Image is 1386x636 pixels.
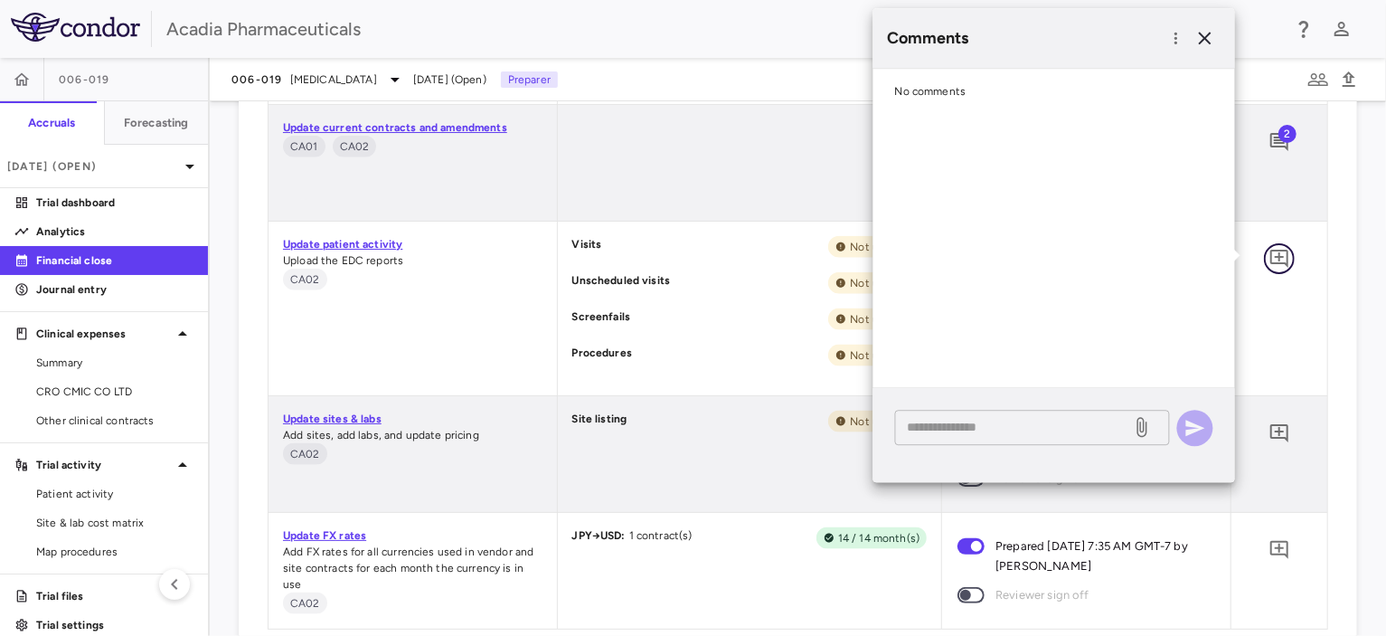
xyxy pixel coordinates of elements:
[283,269,327,290] span: Monthly, the Accounting Manager, or designee, updates the Clinical Trial Workbooks based on infor...
[843,311,927,327] span: Not uploaded
[283,413,382,425] a: Update sites & labs
[831,530,927,546] span: 14 / 14 month(s)
[1268,248,1290,270] svg: Add comment
[283,136,325,157] span: As new or amended R&D (clinical trial and other R&D) contracts are executed, the Accounting Manag...
[888,26,1163,51] h6: Comments
[1264,535,1295,565] button: Add comment
[36,355,193,371] span: Summary
[36,281,193,298] p: Journal entry
[1278,125,1296,143] span: 2
[283,271,327,288] span: CA02
[572,272,671,294] p: Unscheduled visits
[283,446,327,462] span: CA02
[283,595,327,612] span: CA02
[231,72,283,87] span: 006-019
[283,121,507,134] a: Update current contracts and amendments
[572,411,627,432] p: Site listing
[36,617,193,633] p: Trial settings
[895,85,966,98] span: No comments
[626,529,693,542] span: 1 contract(s)
[995,536,1202,576] span: Prepared [DATE] 7:35 AM GMT-7 by [PERSON_NAME]
[333,136,377,157] span: Monthly, the Accounting Manager, or designee, updates the Clinical Trial Workbooks based on infor...
[283,238,402,251] a: Update patient activity
[36,195,193,211] p: Trial dashboard
[36,413,193,429] span: Other clinical contracts
[572,529,626,542] span: JPY → USD :
[1268,539,1290,561] svg: Add comment
[124,115,189,131] h6: Forecasting
[59,72,110,87] span: 006-019
[7,158,179,175] p: [DATE] (Open)
[843,239,927,255] span: Not uploaded
[36,457,172,473] p: Trial activity
[572,236,602,258] p: Visits
[283,254,403,267] span: Upload the EDC reports
[283,529,366,542] a: Update FX rates
[283,593,327,614] span: Monthly, the Accounting Manager, or designee, updates the Clinical Trial Workbooks based on infor...
[28,115,75,131] h6: Accruals
[283,443,327,465] span: Monthly, the Accounting Manager, or designee, updates the Clinical Trial Workbooks based on infor...
[36,384,193,400] span: CRO CMIC CO LTD
[36,588,193,604] p: Trial files
[36,326,172,342] p: Clinical expenses
[413,71,486,88] span: [DATE] (Open)
[36,544,193,560] span: Map procedures
[283,546,534,591] span: Add FX rates for all currencies used in vendor and site contracts for each month the currency is ...
[572,309,631,330] p: Screenfails
[290,71,377,88] span: [MEDICAL_DATA]
[283,429,479,441] span: Add sites, add labs, and update pricing
[501,71,558,88] p: Preparer
[283,138,325,155] span: CA01
[36,515,193,531] span: Site & lab cost matrix
[1268,131,1290,153] svg: Add comment
[1264,127,1295,157] button: Add comment
[36,486,193,502] span: Patient activity
[843,275,927,291] span: Not uploaded
[995,585,1089,605] span: Reviewer sign off
[36,252,193,269] p: Financial close
[1264,243,1295,274] button: Add comment
[843,347,927,364] span: Not uploaded
[843,413,927,430] span: Not uploaded
[166,15,1281,43] div: Acadia Pharmaceuticals
[11,13,140,42] img: logo-full-BYUhSk78.svg
[333,138,377,155] span: CA02
[1264,418,1295,449] button: Add comment
[1268,422,1290,444] svg: Add comment
[36,223,193,240] p: Analytics
[572,345,633,366] p: Procedures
